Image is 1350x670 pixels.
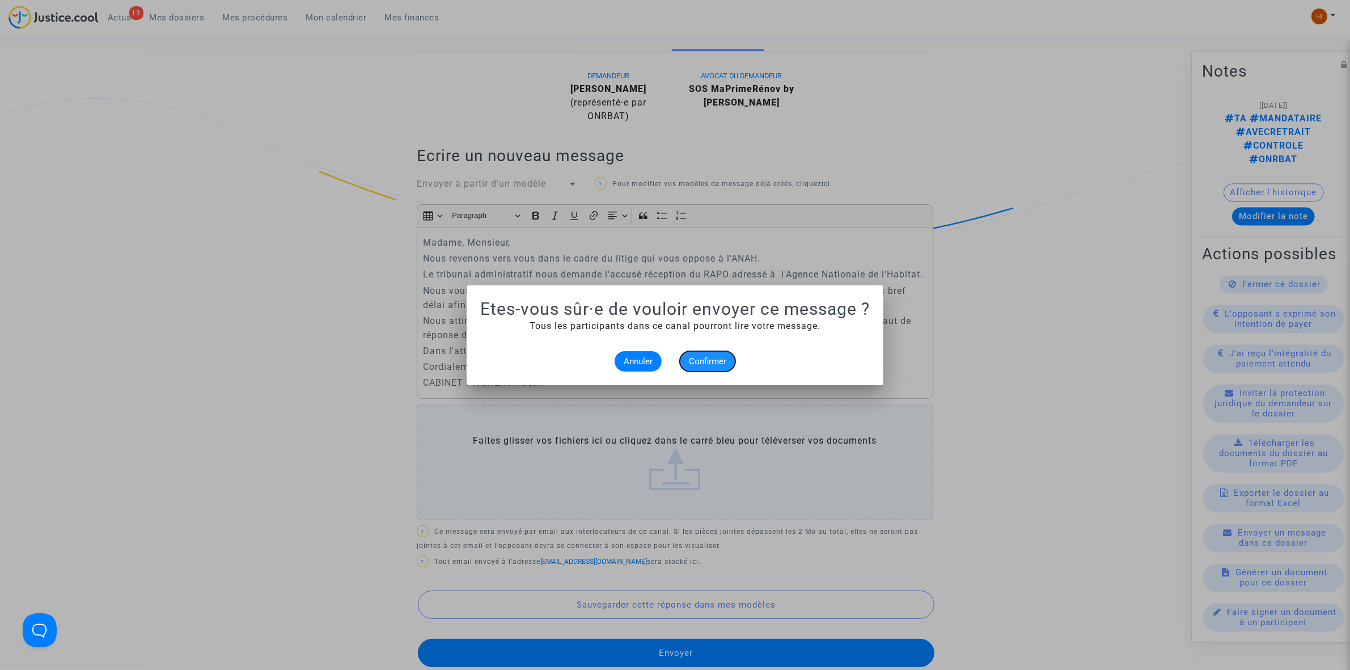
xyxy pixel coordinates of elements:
[23,613,57,647] iframe: Help Scout Beacon - Open
[680,351,735,372] button: Confirmer
[530,321,820,331] span: Tous les participants dans ce canal pourront lire votre message.
[624,356,653,366] span: Annuler
[689,356,726,366] span: Confirmer
[480,299,870,319] h1: Etes-vous sûr·e de vouloir envoyer ce message ?
[615,351,662,372] button: Annuler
